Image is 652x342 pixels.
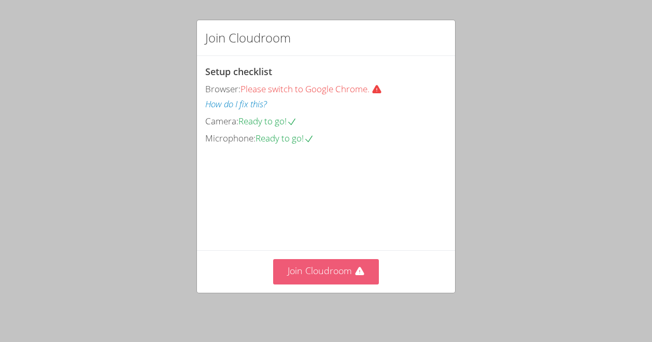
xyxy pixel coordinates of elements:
span: Please switch to Google Chrome. [240,83,386,95]
span: Setup checklist [205,65,272,78]
span: Camera: [205,115,238,127]
span: Microphone: [205,132,256,144]
span: Browser: [205,83,240,95]
h2: Join Cloudroom [205,28,291,47]
span: Ready to go! [238,115,297,127]
span: Ready to go! [256,132,314,144]
button: Join Cloudroom [273,259,379,284]
button: How do I fix this? [205,97,267,112]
